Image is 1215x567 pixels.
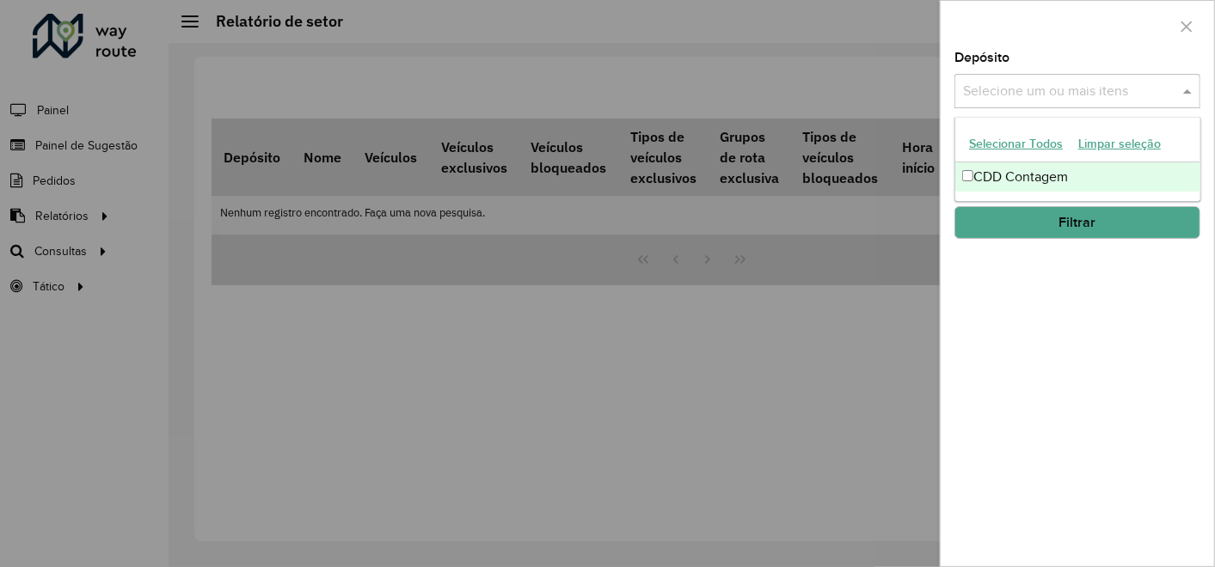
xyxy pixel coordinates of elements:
[1071,131,1169,157] button: Limpar seleção
[954,47,1009,68] label: Depósito
[955,162,1200,192] div: CDD Contagem
[961,131,1071,157] button: Selecionar Todos
[954,117,1201,202] ng-dropdown-panel: Options list
[954,206,1200,239] button: Filtrar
